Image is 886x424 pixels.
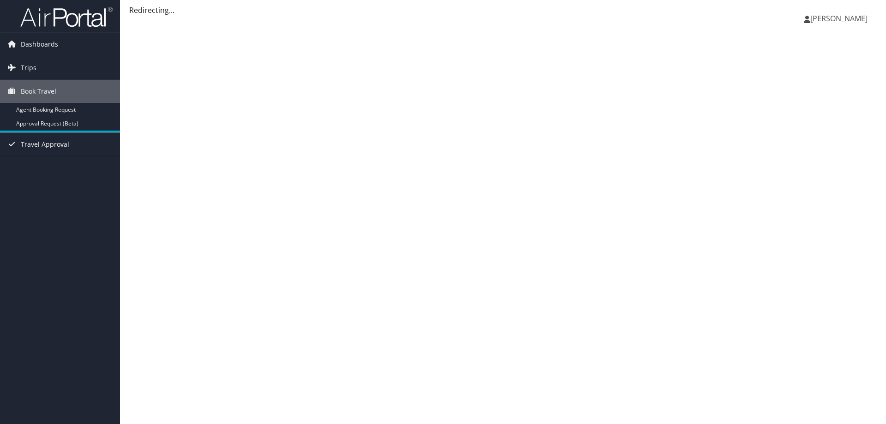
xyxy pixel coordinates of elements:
[21,33,58,56] span: Dashboards
[20,6,113,28] img: airportal-logo.png
[21,56,36,79] span: Trips
[21,80,56,103] span: Book Travel
[129,5,877,16] div: Redirecting...
[804,5,877,32] a: [PERSON_NAME]
[21,133,69,156] span: Travel Approval
[810,13,868,24] span: [PERSON_NAME]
